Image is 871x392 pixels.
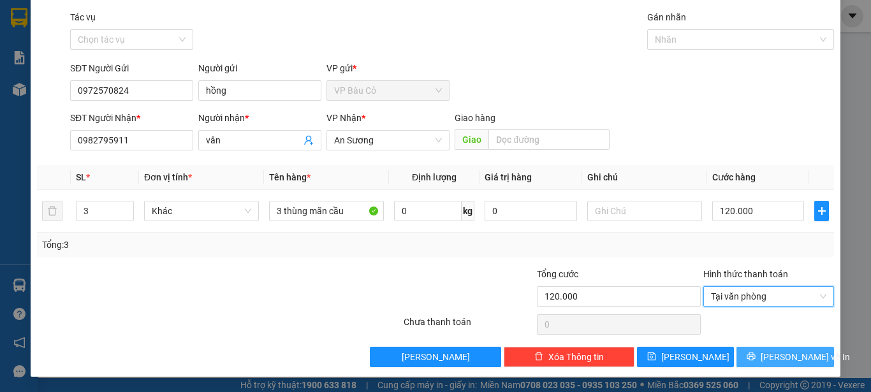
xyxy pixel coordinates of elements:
div: trinh [11,26,114,41]
th: Ghi chú [582,165,707,190]
label: Gán nhãn [647,12,686,22]
div: VP Bàu Cỏ [11,11,114,26]
div: Tổng: 3 [42,238,337,252]
label: Hình thức thanh toán [703,269,788,279]
span: delete [534,352,543,362]
button: deleteXóa Thông tin [504,347,634,367]
span: Định lượng [412,172,457,182]
div: An Sương [123,11,226,26]
div: SĐT Người Gửi [70,61,193,75]
input: VD: Bàn, Ghế [269,201,384,221]
span: [PERSON_NAME] [402,350,470,364]
span: Tổng cước [537,269,578,279]
div: 120.000 [121,67,228,85]
span: VP Bàu Cỏ [334,81,442,100]
div: Tên hàng: 1 thùng đồ chay ( : 1 ) [11,92,226,124]
span: Cước hàng [712,172,756,182]
div: VP gửi [326,61,450,75]
span: kg [462,201,474,221]
div: SĐT Người Nhận [70,111,193,125]
span: plus [815,206,828,216]
div: Người nhận [198,111,321,125]
input: Dọc đường [488,129,610,150]
button: save[PERSON_NAME] [637,347,735,367]
span: Giao hàng [455,113,495,123]
div: Chưa thanh toán [402,315,536,337]
button: delete [42,201,62,221]
span: user-add [304,135,314,145]
label: Tác vụ [70,12,96,22]
span: [PERSON_NAME] và In [761,350,850,364]
span: Giá trị hàng [485,172,532,182]
span: Tên hàng [269,172,311,182]
span: Tại văn phòng [711,287,826,306]
span: Khác [152,201,251,221]
div: Người gửi [198,61,321,75]
span: VP Nhận [326,113,362,123]
button: printer[PERSON_NAME] và In [736,347,834,367]
span: Đơn vị tính [144,172,192,182]
div: 0981623744 [11,41,114,59]
span: Giao [455,129,488,150]
span: Gửi: [11,12,31,25]
span: Nhận: [123,12,153,25]
div: vy [123,26,226,41]
span: An Sương [334,131,442,150]
span: [PERSON_NAME] [661,350,729,364]
input: Ghi Chú [587,201,702,221]
span: CC : [121,70,139,83]
span: Xóa Thông tin [548,350,604,364]
span: printer [747,352,756,362]
span: save [647,352,656,362]
button: [PERSON_NAME] [370,347,501,367]
div: 0961884063 [123,41,226,59]
input: 0 [485,201,576,221]
span: SL [76,172,86,182]
button: plus [814,201,829,221]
